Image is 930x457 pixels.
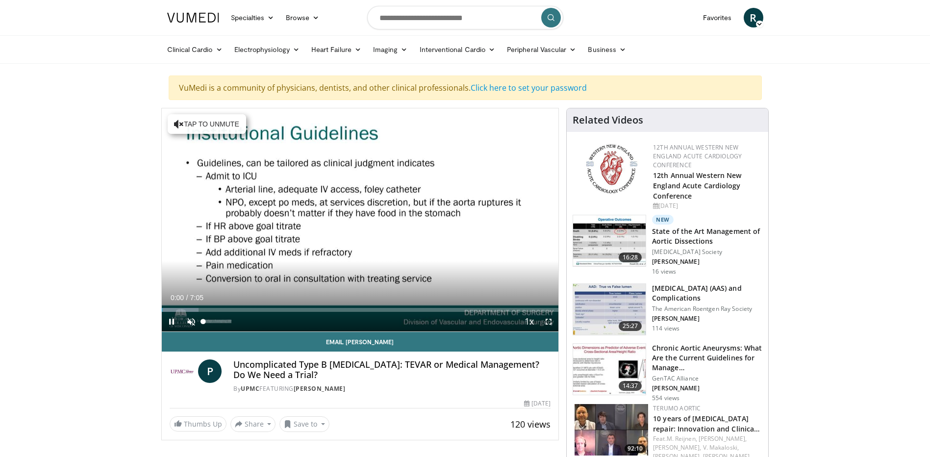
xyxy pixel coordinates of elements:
[652,325,679,332] p: 114 views
[367,6,563,29] input: Search topics, interventions
[573,344,646,395] img: 2c4468e2-298d-4c12-b84e-c79871de092d.150x105_q85_crop-smart_upscale.jpg
[653,404,701,412] a: Terumo Aortic
[573,284,646,335] img: 6ccc95e5-92fb-4556-ac88-59144b238c7c.150x105_q85_crop-smart_upscale.jpg
[230,416,276,432] button: Share
[584,143,639,195] img: 0954f259-7907-4053-a817-32a96463ecc8.png.150x105_q85_autocrop_double_scale_upscale_version-0.2.png
[619,381,642,391] span: 14:37
[181,312,201,331] button: Unmute
[619,321,642,331] span: 25:27
[279,416,329,432] button: Save to
[203,320,231,323] div: Volume Level
[294,384,346,393] a: [PERSON_NAME]
[198,359,222,383] a: P
[367,40,414,59] a: Imaging
[162,332,559,352] a: Email [PERSON_NAME]
[233,359,551,381] h4: Uncomplicated Type B [MEDICAL_DATA]: TEVAR or Medical Management? Do We Need a Trial?
[744,8,763,27] a: R
[625,444,646,453] span: 92:10
[168,114,246,134] button: Tap to unmute
[652,305,762,313] p: The American Roentgen Ray Society
[573,343,762,402] a: 14:37 Chronic Aortic Aneurysms: What Are the Current Guidelines for Manage… GenTAC Alliance [PERS...
[170,416,226,432] a: Thumbs Up
[652,248,762,256] p: [MEDICAL_DATA] Society
[186,294,188,302] span: /
[652,227,762,246] h3: State of the Art Management of Aortic Dissections
[170,359,195,383] img: UPMC
[539,312,558,331] button: Fullscreen
[697,8,738,27] a: Favorites
[524,399,551,408] div: [DATE]
[653,202,760,210] div: [DATE]
[573,215,762,276] a: 16:28 New State of the Art Management of Aortic Dissections [MEDICAL_DATA] Society [PERSON_NAME] ...
[161,40,228,59] a: Clinical Cardio
[573,215,646,266] img: eeb4cf33-ecb6-4831-bc4b-afb1e079cd66.150x105_q85_crop-smart_upscale.jpg
[575,404,648,456] a: 92:10
[573,114,643,126] h4: Related Videos
[162,312,181,331] button: Pause
[305,40,367,59] a: Heart Failure
[619,253,642,262] span: 16:28
[501,40,582,59] a: Peripheral Vascular
[228,40,305,59] a: Electrophysiology
[162,308,559,312] div: Progress Bar
[190,294,203,302] span: 7:05
[667,434,697,443] a: M. Reijnen,
[414,40,502,59] a: Interventional Cardio
[653,171,741,201] a: 12th Annual Western New England Acute Cardiology Conference
[699,434,747,443] a: [PERSON_NAME],
[582,40,632,59] a: Business
[652,384,762,392] p: [PERSON_NAME]
[652,375,762,382] p: GenTAC Alliance
[652,315,762,323] p: [PERSON_NAME]
[225,8,280,27] a: Specialties
[652,283,762,303] h3: [MEDICAL_DATA] (AAS) and Complications
[573,283,762,335] a: 25:27 [MEDICAL_DATA] (AAS) and Complications The American Roentgen Ray Society [PERSON_NAME] 114 ...
[241,384,259,393] a: UPMC
[280,8,325,27] a: Browse
[703,443,739,452] a: V. Makaloski,
[652,343,762,373] h3: Chronic Aortic Aneurysms: What Are the Current Guidelines for Manage…
[652,258,762,266] p: [PERSON_NAME]
[471,82,587,93] a: Click here to set your password
[519,312,539,331] button: Playback Rate
[575,404,648,456] img: bec577cb-9d8e-4971-b889-002fce88eee8.150x105_q85_crop-smart_upscale.jpg
[171,294,184,302] span: 0:00
[652,394,679,402] p: 554 views
[510,418,551,430] span: 120 views
[169,76,762,100] div: VuMedi is a community of physicians, dentists, and other clinical professionals.
[653,443,701,452] a: [PERSON_NAME],
[167,13,219,23] img: VuMedi Logo
[653,143,742,169] a: 12th Annual Western New England Acute Cardiology Conference
[162,108,559,332] video-js: Video Player
[652,268,676,276] p: 16 views
[233,384,551,393] div: By FEATURING
[652,215,674,225] p: New
[653,414,760,433] a: 10 years of [MEDICAL_DATA] repair: Innovation and Clinica…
